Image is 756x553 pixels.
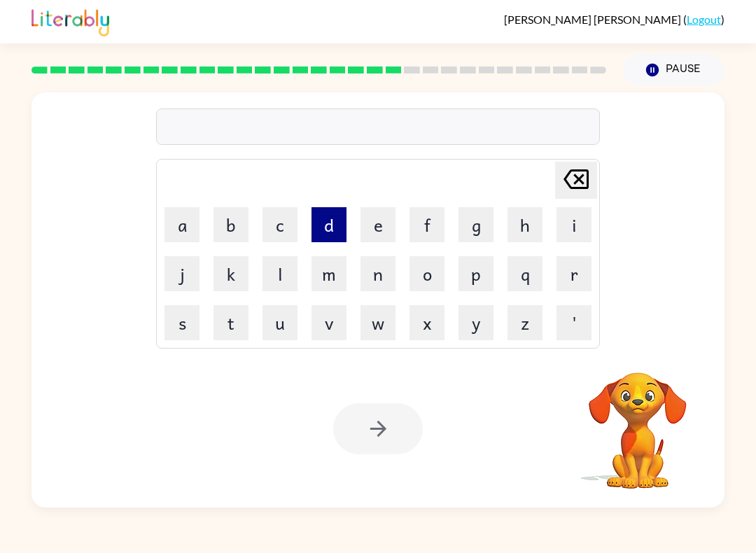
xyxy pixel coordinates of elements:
button: a [164,207,199,242]
button: ' [556,305,591,340]
button: y [458,305,493,340]
button: u [262,305,297,340]
button: n [360,256,395,291]
button: o [409,256,444,291]
img: Literably [31,6,109,36]
button: m [311,256,346,291]
button: r [556,256,591,291]
video: Your browser must support playing .mp4 files to use Literably. Please try using another browser. [568,351,708,491]
button: k [213,256,248,291]
a: Logout [687,13,721,26]
button: p [458,256,493,291]
button: d [311,207,346,242]
button: g [458,207,493,242]
button: v [311,305,346,340]
button: e [360,207,395,242]
button: l [262,256,297,291]
button: s [164,305,199,340]
button: q [507,256,542,291]
button: h [507,207,542,242]
div: ( ) [504,13,724,26]
button: Pause [623,54,724,86]
button: b [213,207,248,242]
button: c [262,207,297,242]
button: t [213,305,248,340]
button: w [360,305,395,340]
button: i [556,207,591,242]
button: f [409,207,444,242]
button: j [164,256,199,291]
button: x [409,305,444,340]
button: z [507,305,542,340]
span: [PERSON_NAME] [PERSON_NAME] [504,13,683,26]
